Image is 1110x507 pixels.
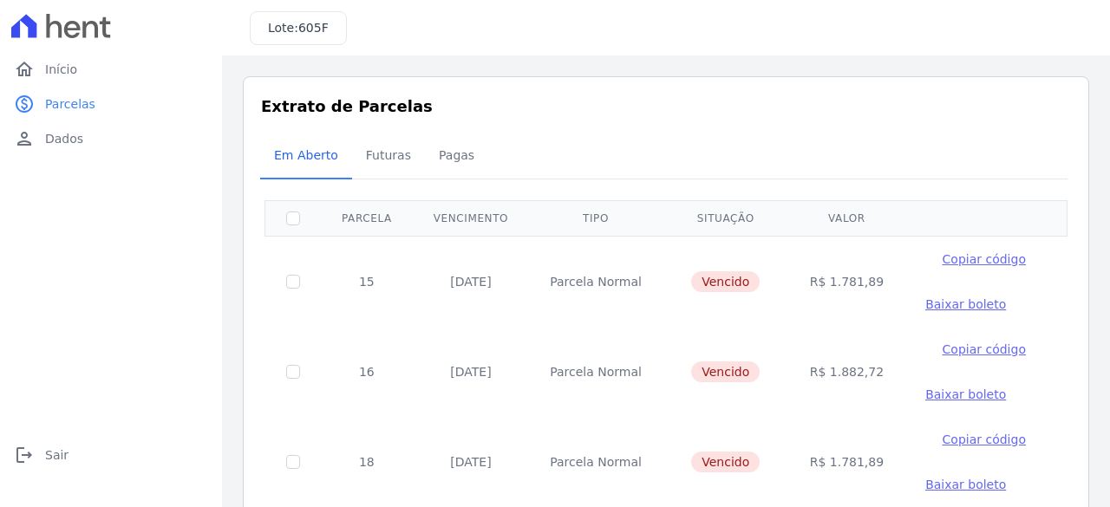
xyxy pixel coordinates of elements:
[14,59,35,80] i: home
[260,134,352,179] a: Em Aberto
[425,134,488,179] a: Pagas
[45,95,95,113] span: Parcelas
[298,21,329,35] span: 605F
[529,236,663,327] td: Parcela Normal
[663,200,789,236] th: Situação
[14,128,35,149] i: person
[691,452,760,472] span: Vencido
[7,121,215,156] a: personDados
[691,271,760,292] span: Vencido
[925,296,1006,313] a: Baixar boleto
[925,250,1042,268] button: Copiar código
[413,236,529,327] td: [DATE]
[321,236,413,327] td: 15
[14,445,35,465] i: logout
[691,361,760,382] span: Vencido
[264,138,349,172] span: Em Aberto
[45,130,83,147] span: Dados
[529,327,663,417] td: Parcela Normal
[356,138,421,172] span: Futuras
[321,327,413,417] td: 16
[352,134,425,179] a: Futuras
[7,87,215,121] a: paidParcelas
[14,94,35,114] i: paid
[268,19,329,37] h3: Lote:
[428,138,485,172] span: Pagas
[7,438,215,472] a: logoutSair
[413,417,529,507] td: [DATE]
[789,236,904,327] td: R$ 1.781,89
[925,478,1006,491] span: Baixar boleto
[413,200,529,236] th: Vencimento
[925,476,1006,493] a: Baixar boleto
[413,327,529,417] td: [DATE]
[321,417,413,507] td: 18
[529,200,663,236] th: Tipo
[7,52,215,87] a: homeInício
[925,387,1006,401] span: Baixar boleto
[925,297,1006,311] span: Baixar boleto
[925,341,1042,358] button: Copiar código
[45,446,69,464] span: Sair
[789,417,904,507] td: R$ 1.781,89
[321,200,413,236] th: Parcela
[943,432,1026,446] span: Copiar código
[529,417,663,507] td: Parcela Normal
[925,431,1042,448] button: Copiar código
[789,327,904,417] td: R$ 1.882,72
[261,94,1071,118] h3: Extrato de Parcelas
[45,61,77,78] span: Início
[943,252,1026,266] span: Copiar código
[789,200,904,236] th: Valor
[943,342,1026,356] span: Copiar código
[925,386,1006,403] a: Baixar boleto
